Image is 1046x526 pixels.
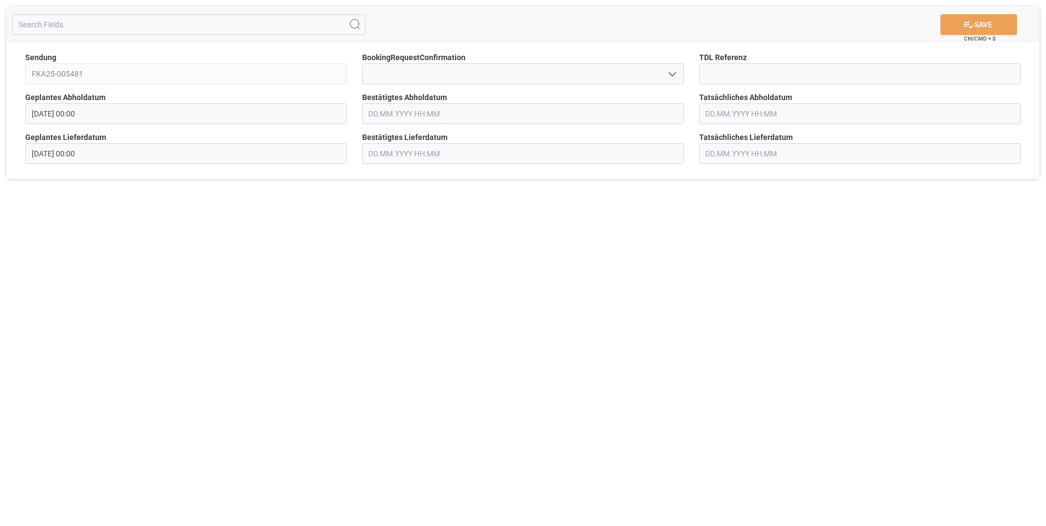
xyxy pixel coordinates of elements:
span: Sendung [25,52,56,63]
span: Ctrl/CMD + S [964,34,996,43]
input: DD.MM.YYYY HH:MM [362,143,684,164]
span: Geplantes Abholdatum [25,92,106,103]
input: DD.MM.YYYY HH:MM [25,103,347,124]
span: Bestätigtes Lieferdatum [362,132,448,143]
input: Search Fields [12,14,365,35]
span: TDL Referenz [699,52,747,63]
span: Bestätigtes Abholdatum [362,92,447,103]
span: BookingRequestConfirmation [362,52,466,63]
input: DD.MM.YYYY HH:MM [25,143,347,164]
input: DD.MM.YYYY HH:MM [699,143,1021,164]
button: open menu [663,66,679,83]
span: Tatsächliches Abholdatum [699,92,792,103]
span: Geplantes Lieferdatum [25,132,106,143]
span: Tatsächliches Lieferdatum [699,132,793,143]
input: DD.MM.YYYY HH:MM [699,103,1021,124]
input: DD.MM.YYYY HH:MM [362,103,684,124]
button: SAVE [940,14,1017,35]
